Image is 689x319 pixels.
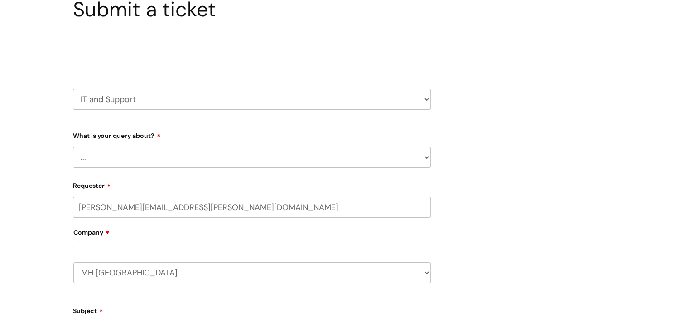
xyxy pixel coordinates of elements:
label: Company [73,226,431,246]
input: Email [73,197,431,218]
h2: Select issue type [73,43,431,59]
label: What is your query about? [73,129,431,140]
label: Requester [73,179,431,190]
label: Subject [73,304,431,315]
